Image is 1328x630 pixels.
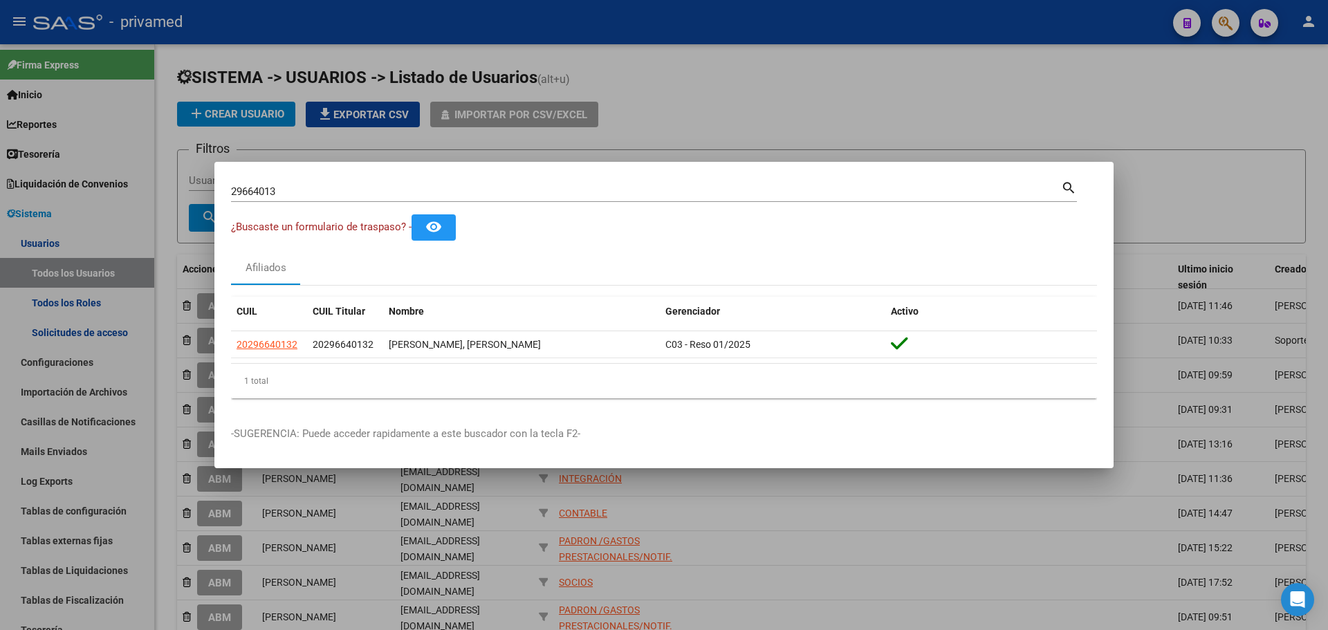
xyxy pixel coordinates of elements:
span: CUIL [237,306,257,317]
mat-icon: search [1061,178,1077,195]
span: 20296640132 [313,339,373,350]
p: -SUGERENCIA: Puede acceder rapidamente a este buscador con la tecla F2- [231,426,1097,442]
span: CUIL Titular [313,306,365,317]
div: Afiliados [246,260,286,276]
span: 20296640132 [237,339,297,350]
datatable-header-cell: CUIL [231,297,307,326]
datatable-header-cell: CUIL Titular [307,297,383,326]
div: 1 total [231,364,1097,398]
span: C03 - Reso 01/2025 [665,339,750,350]
span: ¿Buscaste un formulario de traspaso? - [231,221,412,233]
span: Gerenciador [665,306,720,317]
datatable-header-cell: Activo [885,297,1097,326]
div: [PERSON_NAME], [PERSON_NAME] [389,337,654,353]
span: Activo [891,306,919,317]
span: Nombre [389,306,424,317]
mat-icon: remove_red_eye [425,219,442,235]
datatable-header-cell: Gerenciador [660,297,885,326]
div: Open Intercom Messenger [1281,583,1314,616]
datatable-header-cell: Nombre [383,297,660,326]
